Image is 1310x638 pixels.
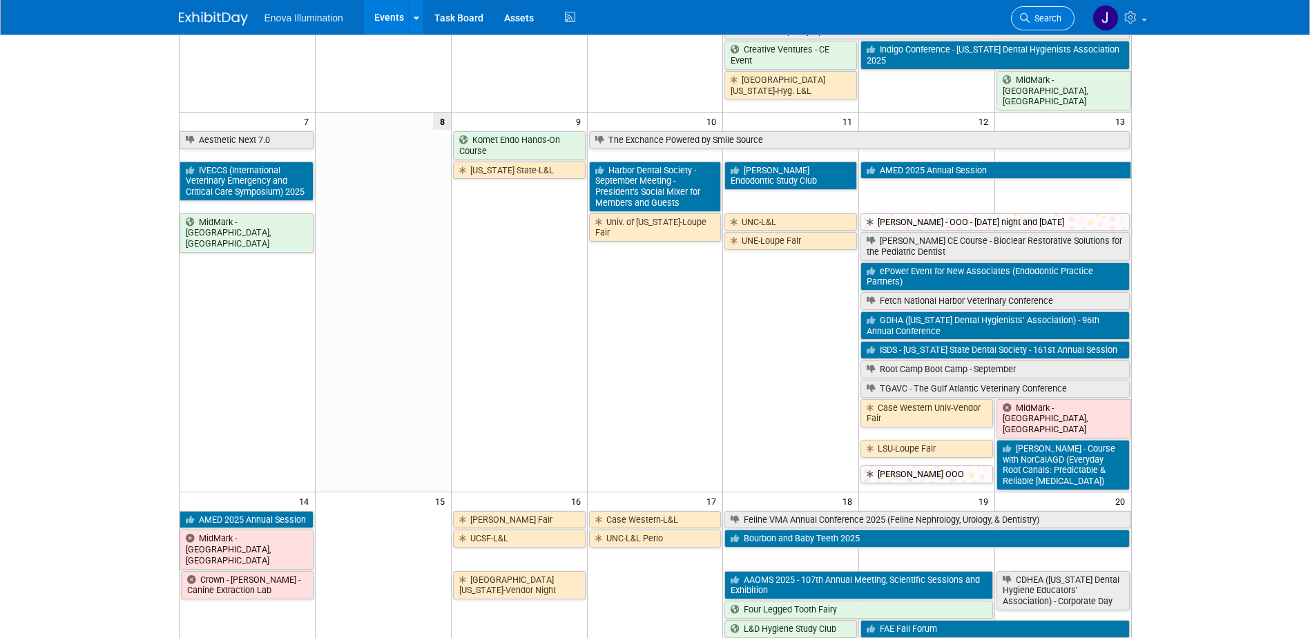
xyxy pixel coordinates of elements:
a: AMED 2025 Annual Session [860,162,1130,180]
a: MidMark - [GEOGRAPHIC_DATA], [GEOGRAPHIC_DATA] [996,71,1130,110]
span: 20 [1114,492,1131,510]
a: Univ. of [US_STATE]-Loupe Fair [589,213,722,242]
a: [GEOGRAPHIC_DATA][US_STATE]-Vendor Night [453,571,586,599]
a: Bourbon and Baby Teeth 2025 [724,530,1129,548]
a: ISDS - [US_STATE] State Dental Society - 161st Annual Session [860,341,1129,359]
span: 12 [977,113,994,130]
a: Feline VMA Annual Conference 2025 (Feline Nephrology, Urology, & Dentistry) [724,511,1130,529]
a: The Exchance Powered by Smile Source [589,131,1130,149]
a: FAE Fall Forum [860,620,1129,638]
a: [PERSON_NAME] OOO [860,465,993,483]
a: [GEOGRAPHIC_DATA][US_STATE]-Hyg. L&L [724,71,857,99]
a: Four Legged Tooth Fairy [724,601,993,619]
a: UNE-Loupe Fair [724,232,857,250]
a: [PERSON_NAME] Fair [453,511,586,529]
span: 13 [1114,113,1131,130]
img: Janelle Tlusty [1092,5,1119,31]
span: 8 [433,113,451,130]
a: [US_STATE] State-L&L [453,162,586,180]
a: Indigo Conference - [US_STATE] Dental Hygienists Association 2025 [860,41,1129,69]
img: ExhibitDay [179,12,248,26]
a: L&D Hygiene Study Club [724,620,857,638]
span: 19 [977,492,994,510]
a: Fetch National Harbor Veterinary Conference [860,292,1129,310]
a: [PERSON_NAME] - Course with NorCalAGD (Everyday Root Canals: Predictable & Reliable [MEDICAL_DATA]) [996,440,1129,490]
span: 10 [705,113,722,130]
a: Root Camp Boot Camp - September [860,360,1129,378]
a: LSU-Loupe Fair [860,440,993,458]
a: Harbor Dental Society - September Meeting - President’s Social Mixer for Members and Guests [589,162,722,212]
a: Komet Endo Hands-On Course [453,131,586,159]
a: Creative Ventures - CE Event [724,41,857,69]
span: 16 [570,492,587,510]
a: MidMark - [GEOGRAPHIC_DATA], [GEOGRAPHIC_DATA] [180,213,314,253]
a: [PERSON_NAME] CE Course - Bioclear Restorative Solutions for the Pediatric Dentist [860,232,1129,260]
span: 18 [841,492,858,510]
span: 11 [841,113,858,130]
span: Enova Illumination [264,12,343,23]
a: UNC-L&L [724,213,857,231]
a: Aesthetic Next 7.0 [180,131,314,149]
span: 17 [705,492,722,510]
a: MidMark - [GEOGRAPHIC_DATA], [GEOGRAPHIC_DATA] [180,530,314,569]
a: CDHEA ([US_STATE] Dental Hygiene Educators’ Association) - Corporate Day [996,571,1129,610]
a: AAOMS 2025 - 107th Annual Meeting, Scientific Sessions and Exhibition [724,571,993,599]
a: [PERSON_NAME] - OOO - [DATE] night and [DATE] [860,213,1129,231]
a: UCSF-L&L [453,530,586,548]
span: 7 [302,113,315,130]
a: IVECCS (International Veterinary Emergency and Critical Care Symposium) 2025 [180,162,314,201]
span: 9 [575,113,587,130]
a: MidMark - [GEOGRAPHIC_DATA], [GEOGRAPHIC_DATA] [996,399,1130,438]
a: Search [1011,6,1075,30]
a: Case Western-L&L [589,511,722,529]
a: ePower Event for New Associates (Endodontic Practice Partners) [860,262,1129,291]
a: TGAVC - The Gulf Atlantic Veterinary Conference [860,380,1129,398]
a: AMED 2025 Annual Session [180,511,314,529]
a: Crown - [PERSON_NAME] - Canine Extraction Lab [181,571,314,599]
span: Search [1030,13,1061,23]
span: 14 [298,492,315,510]
span: 15 [434,492,451,510]
a: [PERSON_NAME] Endodontic Study Club [724,162,857,190]
a: Case Western Univ-Vendor Fair [860,399,993,427]
a: UNC-L&L Perio [589,530,722,548]
a: GDHA ([US_STATE] Dental Hygienists’ Association) - 96th Annual Conference [860,311,1129,340]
